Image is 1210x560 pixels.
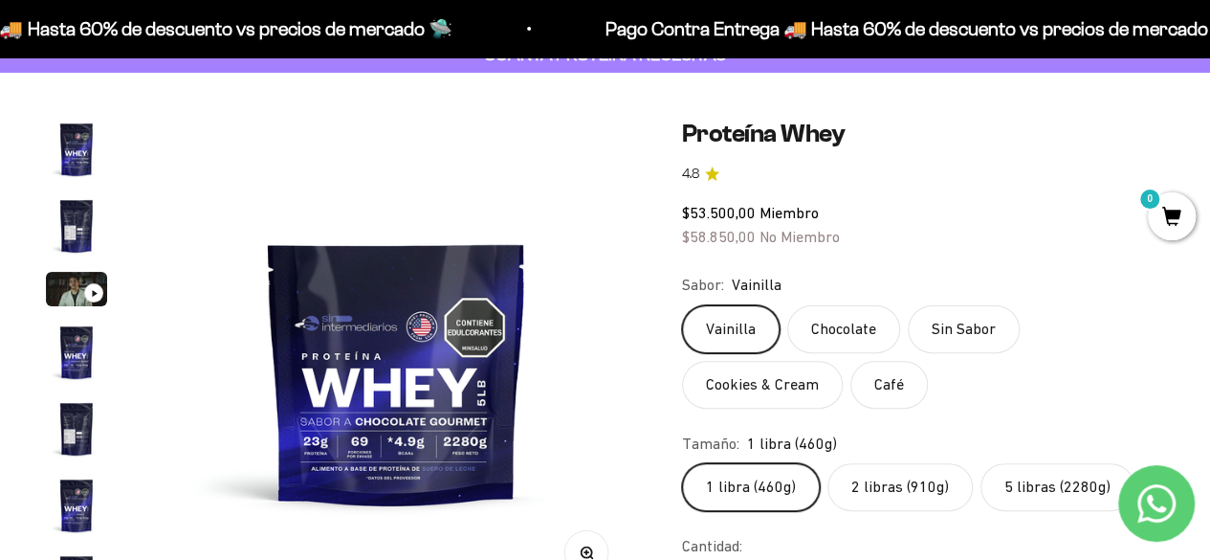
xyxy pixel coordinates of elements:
[759,204,819,221] span: Miembro
[46,398,107,459] img: Proteína Whey
[682,119,1164,148] h1: Proteína Whey
[682,228,756,245] span: $58.850,00
[23,249,396,282] div: Comparativa con otros productos similares
[46,322,107,383] img: Proteína Whey
[682,273,724,298] legend: Sabor:
[1138,188,1161,211] mark: 0
[23,134,396,168] div: Detalles sobre ingredientes "limpios"
[314,330,394,363] span: Enviar
[759,228,840,245] span: No Miembro
[682,432,739,457] legend: Tamaño:
[312,330,396,363] button: Enviar
[747,432,837,457] span: 1 libra (460g)
[46,272,107,312] button: Ir al artículo 3
[23,172,396,206] div: País de origen de ingredientes
[682,164,699,185] span: 4.8
[46,195,107,262] button: Ir al artículo 2
[46,119,107,180] img: Proteína Whey
[682,204,756,221] span: $53.500,00
[46,475,107,542] button: Ir al artículo 6
[46,475,107,536] img: Proteína Whey
[732,273,781,298] span: Vainilla
[46,195,107,257] img: Proteína Whey
[46,398,107,465] button: Ir al artículo 5
[46,322,107,389] button: Ir al artículo 4
[46,119,107,186] button: Ir al artículo 1
[23,31,396,118] p: Para decidirte a comprar este suplemento, ¿qué información específica sobre su pureza, origen o c...
[1148,208,1196,229] a: 0
[63,288,394,320] input: Otra (por favor especifica)
[682,534,742,559] label: Cantidad:
[23,211,396,244] div: Certificaciones de calidad
[682,164,1164,185] a: 4.84.8 de 5.0 estrellas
